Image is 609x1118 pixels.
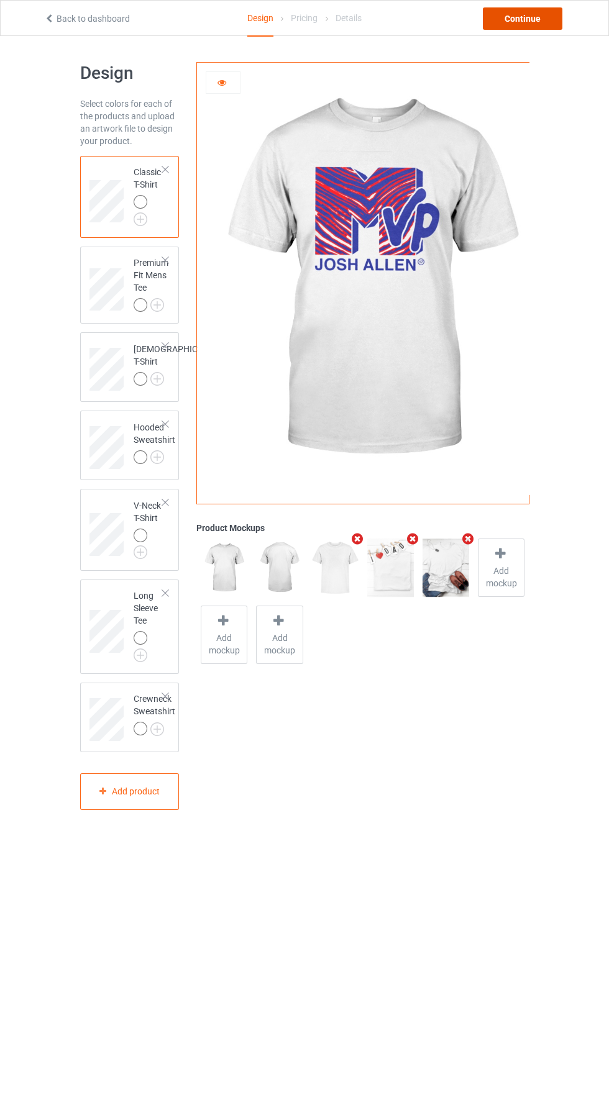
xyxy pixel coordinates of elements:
[150,372,164,386] img: svg+xml;base64,PD94bWwgdmVyc2lvbj0iMS4wIiBlbmNvZGluZz0iVVRGLTgiPz4KPHN2ZyB3aWR0aD0iMjJweCIgaGVpZ2...
[134,499,163,555] div: V-Neck T-Shirt
[134,693,175,735] div: Crewneck Sweatshirt
[247,1,273,37] div: Design
[312,539,359,597] img: regular.jpg
[80,98,180,147] div: Select colors for each of the products and upload an artwork file to design your product.
[134,545,147,559] img: svg+xml;base64,PD94bWwgdmVyc2lvbj0iMS4wIiBlbmNvZGluZz0iVVRGLTgiPz4KPHN2ZyB3aWR0aD0iMjJweCIgaGVpZ2...
[134,257,168,311] div: Premium Fit Mens Tee
[201,606,247,664] div: Add mockup
[80,411,180,480] div: Hooded Sweatshirt
[478,539,524,597] div: Add mockup
[336,1,362,35] div: Details
[80,489,180,571] div: V-Neck T-Shirt
[291,1,318,35] div: Pricing
[150,298,164,312] img: svg+xml;base64,PD94bWwgdmVyc2lvbj0iMS4wIiBlbmNvZGluZz0iVVRGLTgiPz4KPHN2ZyB3aWR0aD0iMjJweCIgaGVpZ2...
[150,450,164,464] img: svg+xml;base64,PD94bWwgdmVyc2lvbj0iMS4wIiBlbmNvZGluZz0iVVRGLTgiPz4KPHN2ZyB3aWR0aD0iMjJweCIgaGVpZ2...
[367,539,414,597] img: regular.jpg
[405,532,421,545] i: Remove mockup
[80,683,180,752] div: Crewneck Sweatshirt
[80,579,180,674] div: Long Sleeve Tee
[80,773,180,810] div: Add product
[257,632,302,657] span: Add mockup
[201,539,247,597] img: regular.jpg
[150,722,164,736] img: svg+xml;base64,PD94bWwgdmVyc2lvbj0iMS4wIiBlbmNvZGluZz0iVVRGLTgiPz4KPHN2ZyB3aWR0aD0iMjJweCIgaGVpZ2...
[80,332,180,402] div: [DEMOGRAPHIC_DATA] T-Shirt
[196,522,529,534] div: Product Mockups
[478,565,524,589] span: Add mockup
[201,632,247,657] span: Add mockup
[134,166,163,222] div: Classic T-Shirt
[134,648,147,662] img: svg+xml;base64,PD94bWwgdmVyc2lvbj0iMS4wIiBlbmNvZGluZz0iVVRGLTgiPz4KPHN2ZyB3aWR0aD0iMjJweCIgaGVpZ2...
[80,62,180,84] h1: Design
[134,343,224,385] div: [DEMOGRAPHIC_DATA] T-Shirt
[134,212,147,226] img: svg+xml;base64,PD94bWwgdmVyc2lvbj0iMS4wIiBlbmNvZGluZz0iVVRGLTgiPz4KPHN2ZyB3aWR0aD0iMjJweCIgaGVpZ2...
[80,247,180,324] div: Premium Fit Mens Tee
[423,539,469,597] img: regular.jpg
[256,539,303,597] img: regular.jpg
[256,606,303,664] div: Add mockup
[134,421,175,463] div: Hooded Sweatshirt
[350,532,365,545] i: Remove mockup
[80,156,180,238] div: Classic T-Shirt
[134,589,163,658] div: Long Sleeve Tee
[44,14,130,24] a: Back to dashboard
[460,532,476,545] i: Remove mockup
[483,7,562,30] div: Continue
